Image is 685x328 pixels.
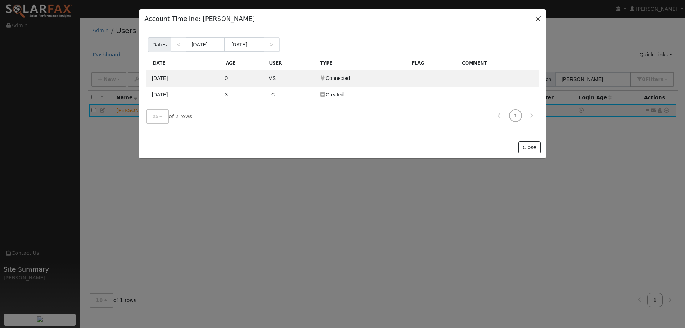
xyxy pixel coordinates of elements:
div: User [265,56,316,70]
div: Flag [408,56,458,70]
td: 09/05/2025 4:21 PM [146,87,222,103]
span: Dates [148,37,171,52]
div: Date [149,56,222,70]
button: Close [518,141,540,153]
td: Mark Schroeder [265,70,316,87]
td: Account Created [316,87,408,103]
a: > [264,37,279,52]
td: Utility Connected to PG&E [316,70,408,87]
a: 1 [509,109,522,122]
td: 0 [222,70,265,87]
td: Lilliana Cruz [265,87,316,103]
div: Type [316,56,408,70]
span: of 2 rows [146,109,192,124]
h5: Account Timeline: [PERSON_NAME] [144,14,255,24]
div: Comment [458,56,539,70]
button: 25 [146,109,169,124]
span: 25 [153,113,158,119]
td: 3 [222,87,265,103]
div: Age [222,56,265,70]
td: 09/08/2025 11:29 AM [146,70,222,87]
a: < [171,37,186,52]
